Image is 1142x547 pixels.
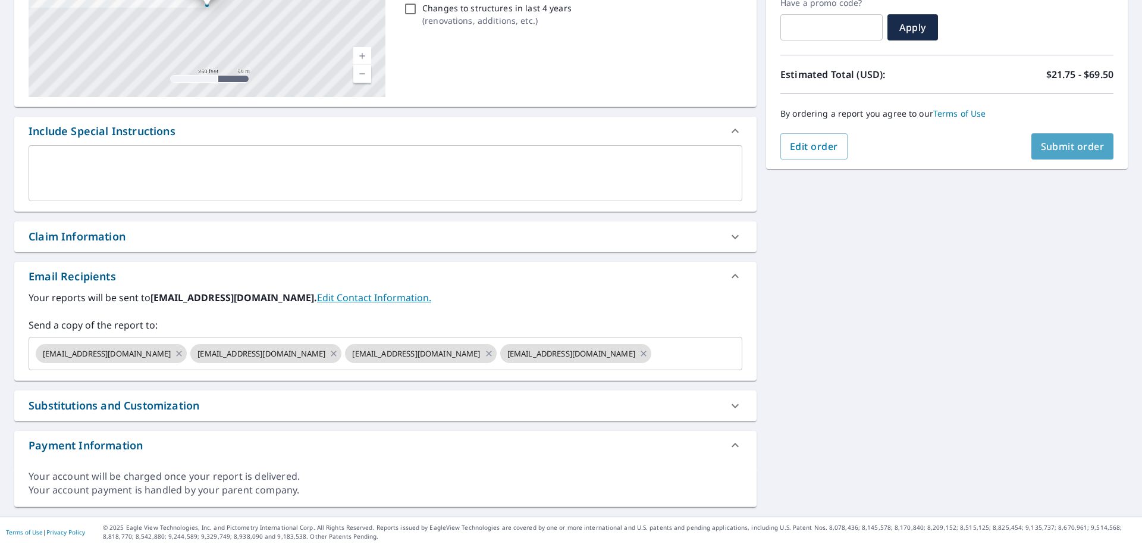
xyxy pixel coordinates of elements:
[6,528,43,536] a: Terms of Use
[780,108,1113,119] p: By ordering a report you agree to our
[29,437,143,454] div: Payment Information
[29,483,742,497] div: Your account payment is handled by your parent company.
[46,528,85,536] a: Privacy Policy
[317,291,431,304] a: EditContactInfo
[29,290,742,305] label: Your reports will be sent to
[780,67,947,82] p: Estimated Total (USD):
[790,140,838,153] span: Edit order
[29,398,199,414] div: Substitutions and Customization
[6,529,85,536] p: |
[103,523,1136,541] p: © 2025 Eagle View Technologies, Inc. and Pictometry International Corp. All Rights Reserved. Repo...
[897,21,928,34] span: Apply
[14,390,757,421] div: Substitutions and Customization
[14,221,757,252] div: Claim Information
[14,262,757,290] div: Email Recipients
[345,348,487,360] span: [EMAIL_ADDRESS][DOMAIN_NAME]
[345,344,496,363] div: [EMAIL_ADDRESS][DOMAIN_NAME]
[933,108,986,119] a: Terms of Use
[150,291,317,304] b: [EMAIL_ADDRESS][DOMAIN_NAME].
[780,133,848,160] button: Edit order
[36,344,187,363] div: [EMAIL_ADDRESS][DOMAIN_NAME]
[353,65,371,83] a: Current Level 17, Zoom Out
[500,344,651,363] div: [EMAIL_ADDRESS][DOMAIN_NAME]
[29,470,742,483] div: Your account will be charged once your report is delivered.
[190,348,332,360] span: [EMAIL_ADDRESS][DOMAIN_NAME]
[887,14,938,40] button: Apply
[29,318,742,332] label: Send a copy of the report to:
[29,229,126,245] div: Claim Information
[353,47,371,65] a: Current Level 17, Zoom In
[14,117,757,145] div: Include Special Instructions
[422,14,572,27] p: ( renovations, additions, etc. )
[14,431,757,460] div: Payment Information
[29,268,116,285] div: Email Recipients
[422,2,572,14] p: Changes to structures in last 4 years
[1046,67,1113,82] p: $21.75 - $69.50
[190,344,341,363] div: [EMAIL_ADDRESS][DOMAIN_NAME]
[29,123,175,139] div: Include Special Instructions
[1041,140,1105,153] span: Submit order
[500,348,642,360] span: [EMAIL_ADDRESS][DOMAIN_NAME]
[36,348,178,360] span: [EMAIL_ADDRESS][DOMAIN_NAME]
[1031,133,1114,160] button: Submit order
